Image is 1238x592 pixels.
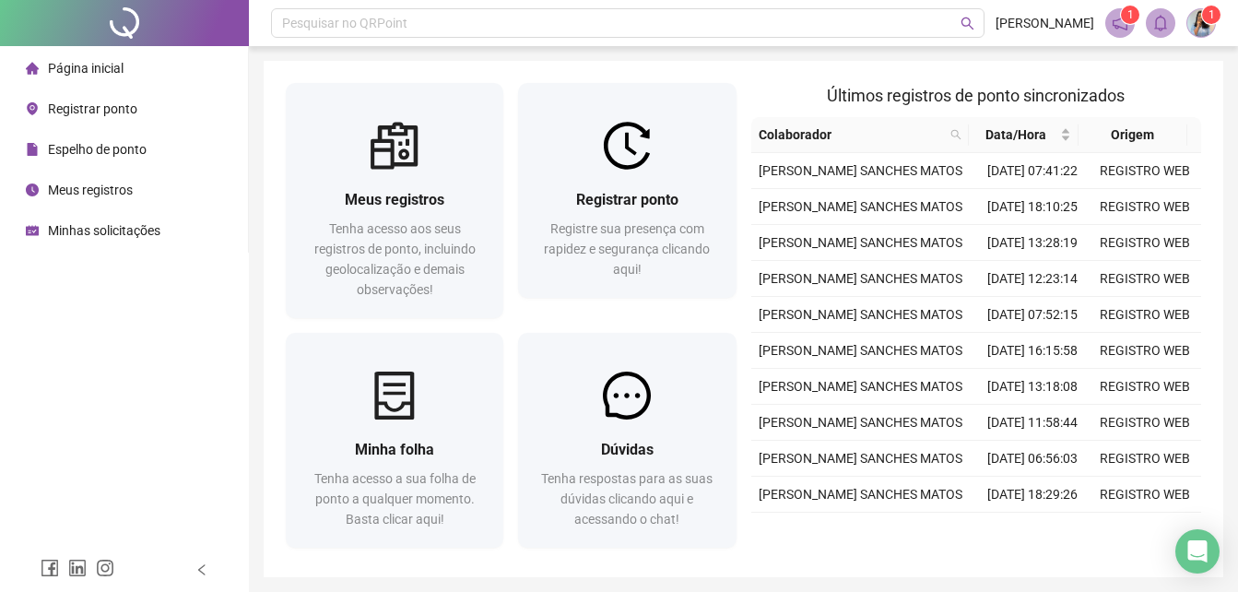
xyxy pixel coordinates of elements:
[976,261,1089,297] td: [DATE] 12:23:14
[48,223,160,238] span: Minhas solicitações
[1152,15,1169,31] span: bell
[976,405,1089,441] td: [DATE] 11:58:44
[759,451,962,466] span: [PERSON_NAME] SANCHES MATOS
[314,221,476,297] span: Tenha acesso aos seus registros de ponto, incluindo geolocalização e demais observações!
[976,297,1089,333] td: [DATE] 07:52:15
[1089,369,1201,405] td: REGISTRO WEB
[286,83,503,318] a: Meus registrosTenha acesso aos seus registros de ponto, incluindo geolocalização e demais observa...
[976,441,1089,477] td: [DATE] 06:56:03
[759,271,962,286] span: [PERSON_NAME] SANCHES MATOS
[26,143,39,156] span: file
[1209,8,1215,21] span: 1
[1127,8,1134,21] span: 1
[976,189,1089,225] td: [DATE] 18:10:25
[969,117,1078,153] th: Data/Hora
[314,471,476,527] span: Tenha acesso a sua folha de ponto a qualquer momento. Basta clicar aqui!
[759,415,962,430] span: [PERSON_NAME] SANCHES MATOS
[26,102,39,115] span: environment
[1089,225,1201,261] td: REGISTRO WEB
[1089,153,1201,189] td: REGISTRO WEB
[759,163,962,178] span: [PERSON_NAME] SANCHES MATOS
[1089,513,1201,549] td: REGISTRO WEB
[950,129,961,140] span: search
[827,86,1125,105] span: Últimos registros de ponto sincronizados
[286,333,503,548] a: Minha folhaTenha acesso a sua folha de ponto a qualquer momento. Basta clicar aqui!
[26,224,39,237] span: schedule
[759,124,944,145] span: Colaborador
[759,379,962,394] span: [PERSON_NAME] SANCHES MATOS
[1089,297,1201,333] td: REGISTRO WEB
[96,559,114,577] span: instagram
[759,235,962,250] span: [PERSON_NAME] SANCHES MATOS
[976,477,1089,513] td: [DATE] 18:29:26
[947,121,965,148] span: search
[355,441,434,458] span: Minha folha
[1175,529,1220,574] div: Open Intercom Messenger
[976,333,1089,369] td: [DATE] 16:15:58
[1089,477,1201,513] td: REGISTRO WEB
[759,487,962,502] span: [PERSON_NAME] SANCHES MATOS
[759,307,962,322] span: [PERSON_NAME] SANCHES MATOS
[544,221,710,277] span: Registre sua presença com rapidez e segurança clicando aqui!
[48,101,137,116] span: Registrar ponto
[759,199,962,214] span: [PERSON_NAME] SANCHES MATOS
[48,61,124,76] span: Página inicial
[1112,15,1128,31] span: notification
[26,62,39,75] span: home
[48,142,147,157] span: Espelho de ponto
[518,83,736,298] a: Registrar pontoRegistre sua presença com rapidez e segurança clicando aqui!
[48,183,133,197] span: Meus registros
[976,124,1055,145] span: Data/Hora
[1089,333,1201,369] td: REGISTRO WEB
[1121,6,1139,24] sup: 1
[541,471,713,527] span: Tenha respostas para as suas dúvidas clicando aqui e acessando o chat!
[759,343,962,358] span: [PERSON_NAME] SANCHES MATOS
[68,559,87,577] span: linkedin
[1089,261,1201,297] td: REGISTRO WEB
[976,153,1089,189] td: [DATE] 07:41:22
[41,559,59,577] span: facebook
[518,333,736,548] a: DúvidasTenha respostas para as suas dúvidas clicando aqui e acessando o chat!
[1089,441,1201,477] td: REGISTRO WEB
[1089,405,1201,441] td: REGISTRO WEB
[345,191,444,208] span: Meus registros
[1187,9,1215,37] img: 88055
[601,441,654,458] span: Dúvidas
[976,225,1089,261] td: [DATE] 13:28:19
[26,184,39,196] span: clock-circle
[195,563,208,576] span: left
[996,13,1094,33] span: [PERSON_NAME]
[961,17,974,30] span: search
[976,369,1089,405] td: [DATE] 13:18:08
[1079,117,1187,153] th: Origem
[1202,6,1220,24] sup: Atualize o seu contato no menu Meus Dados
[976,513,1089,549] td: [DATE] 13:33:52
[1089,189,1201,225] td: REGISTRO WEB
[576,191,678,208] span: Registrar ponto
